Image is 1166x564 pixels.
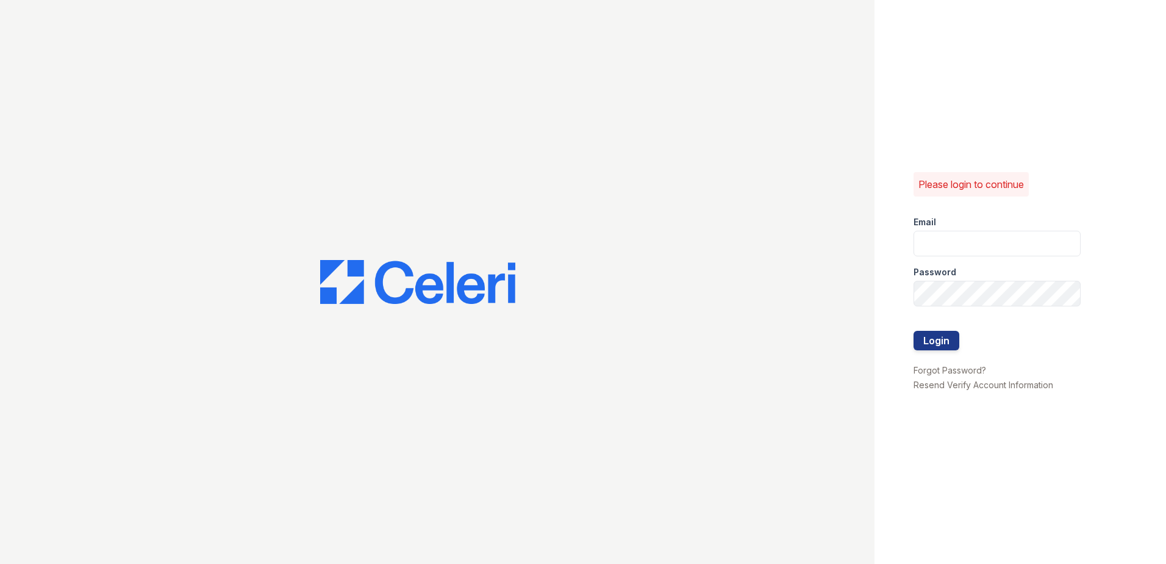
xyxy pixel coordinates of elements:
img: CE_Logo_Blue-a8612792a0a2168367f1c8372b55b34899dd931a85d93a1a3d3e32e68fde9ad4.png [320,260,515,304]
a: Resend Verify Account Information [914,380,1053,390]
a: Forgot Password? [914,365,986,375]
label: Password [914,266,956,278]
label: Email [914,216,936,228]
button: Login [914,331,959,350]
p: Please login to continue [918,177,1024,192]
